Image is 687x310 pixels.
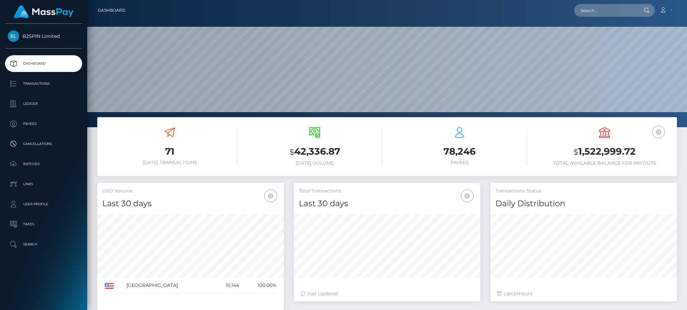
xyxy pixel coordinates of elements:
[8,30,19,42] img: B2SPIN Limited
[8,219,80,229] p: Taxes
[5,75,82,92] a: Transactions
[574,4,637,17] input: Search...
[247,145,382,159] h3: 42,336.87
[8,179,80,189] p: Links
[247,160,382,166] h6: [DATE] Volume
[5,236,82,253] a: Search
[8,239,80,249] p: Search
[8,139,80,149] p: Cancellations
[497,290,670,297] div: Last hours
[102,198,279,210] h4: Last 30 days
[102,188,279,195] h5: USD Volume
[8,99,80,109] p: Ledger
[537,145,672,159] h3: 1,522,999.72
[14,5,73,18] img: MassPay Logo
[242,278,279,293] td: 100.00%
[5,136,82,152] a: Cancellations
[5,156,82,172] a: Batches
[392,160,527,165] h6: Payees
[8,119,80,129] p: Payees
[8,159,80,169] p: Batches
[513,291,519,297] span: 24
[5,176,82,192] a: Links
[8,199,80,209] p: User Profile
[5,216,82,233] a: Taxes
[124,278,213,293] td: [GEOGRAPHIC_DATA]
[5,196,82,213] a: User Profile
[5,115,82,132] a: Payees
[102,145,237,158] h3: 71
[102,160,237,165] h6: [DATE] Transactions
[8,79,80,89] p: Transactions
[392,145,527,158] h3: 78,246
[105,283,114,289] img: US.png
[301,290,474,297] div: Just Updated
[213,278,242,293] td: 10,144
[537,160,672,166] h6: Total Available Balance for Payouts
[299,198,475,210] h4: Last 30 days
[98,3,125,17] a: Dashboard
[5,55,82,72] a: Dashboard
[8,59,80,69] p: Dashboard
[495,188,672,195] h5: Transactions Status
[289,147,294,157] small: $
[5,95,82,112] a: Ledger
[299,188,475,195] h5: Total Transactions
[574,147,578,157] small: $
[5,33,82,39] span: B2SPIN Limited
[495,198,672,210] h4: Daily Distribution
